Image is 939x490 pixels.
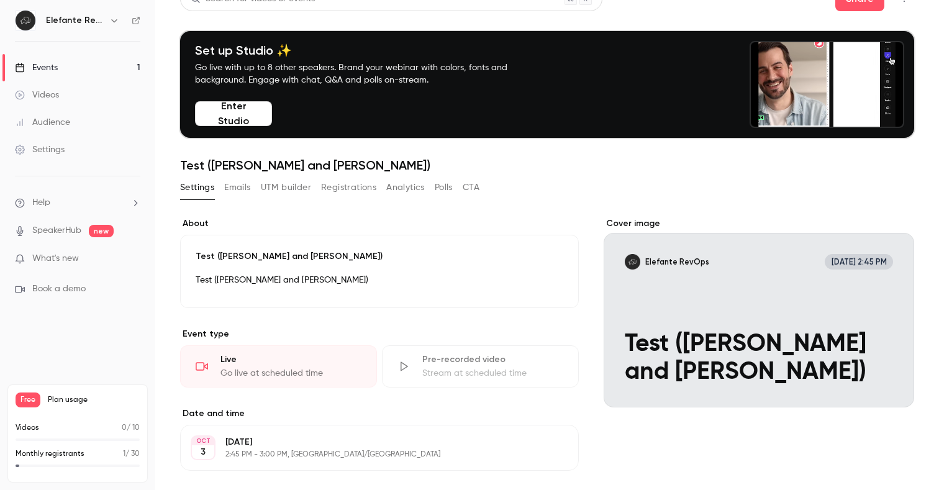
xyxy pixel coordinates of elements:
[32,196,50,209] span: Help
[16,392,40,407] span: Free
[192,437,214,445] div: OCT
[422,367,563,379] div: Stream at scheduled time
[224,178,250,197] button: Emails
[422,353,563,366] div: Pre-recorded video
[89,225,114,237] span: new
[32,283,86,296] span: Book a demo
[16,422,39,433] p: Videos
[196,250,563,263] p: Test ([PERSON_NAME] and [PERSON_NAME])
[225,450,513,460] p: 2:45 PM - 3:00 PM, [GEOGRAPHIC_DATA]/[GEOGRAPHIC_DATA]
[15,61,58,74] div: Events
[604,217,914,407] section: Cover image
[604,217,914,230] label: Cover image
[180,178,214,197] button: Settings
[463,178,479,197] button: CTA
[32,252,79,265] span: What's new
[180,217,579,230] label: About
[386,178,425,197] button: Analytics
[15,196,140,209] li: help-dropdown-opener
[225,436,513,448] p: [DATE]
[435,178,453,197] button: Polls
[123,450,125,458] span: 1
[15,116,70,129] div: Audience
[201,446,206,458] p: 3
[195,101,272,126] button: Enter Studio
[180,328,579,340] p: Event type
[180,407,579,420] label: Date and time
[261,178,311,197] button: UTM builder
[195,43,537,58] h4: Set up Studio ✨
[220,367,361,379] div: Go live at scheduled time
[122,422,140,433] p: / 10
[123,448,140,460] p: / 30
[32,224,81,237] a: SpeakerHub
[15,143,65,156] div: Settings
[125,253,140,265] iframe: Noticeable Trigger
[196,273,563,288] p: Test ([PERSON_NAME] and [PERSON_NAME])
[122,424,127,432] span: 0
[16,11,35,30] img: Elefante RevOps
[220,353,361,366] div: Live
[382,345,579,388] div: Pre-recorded videoStream at scheduled time
[16,448,84,460] p: Monthly registrants
[321,178,376,197] button: Registrations
[15,89,59,101] div: Videos
[195,61,537,86] p: Go live with up to 8 other speakers. Brand your webinar with colors, fonts and background. Engage...
[48,395,140,405] span: Plan usage
[46,14,104,27] h6: Elefante RevOps
[180,158,914,173] h1: Test ([PERSON_NAME] and [PERSON_NAME])
[180,345,377,388] div: LiveGo live at scheduled time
